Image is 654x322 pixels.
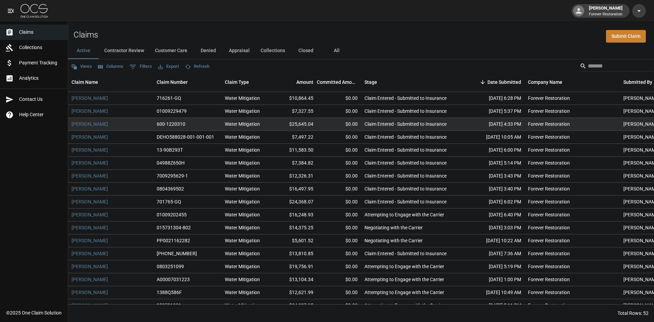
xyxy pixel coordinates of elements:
[157,134,214,140] div: DEHO588028-001-001-001
[68,43,99,59] button: Active
[272,105,317,118] div: $7,327.55
[272,221,317,234] div: $14,375.25
[272,260,317,273] div: $19,756.91
[19,111,62,118] span: Help Center
[157,73,188,92] div: Claim Number
[317,221,361,234] div: $0.00
[225,250,260,257] div: Water Mitigation
[364,134,447,140] div: Claim Entered - Submitted to Insurance
[364,185,447,192] div: Claim Entered - Submitted to Insurance
[19,44,62,51] span: Collections
[72,198,108,205] a: [PERSON_NAME]
[225,276,260,283] div: Water Mitigation
[528,159,570,166] div: Forever Restoration
[317,286,361,299] div: $0.00
[255,43,291,59] button: Collections
[157,263,184,270] div: 0803251099
[463,260,525,273] div: [DATE] 5:19 PM
[361,73,463,92] div: Stage
[364,237,423,244] div: Negotiating with the Carrier
[157,250,197,257] div: 01-008-161893
[364,211,444,218] div: Attempting to Engage with the Carrier
[72,302,108,309] a: [PERSON_NAME]
[272,157,317,170] div: $7,384.82
[291,43,321,59] button: Closed
[317,144,361,157] div: $0.00
[72,224,108,231] a: [PERSON_NAME]
[364,198,447,205] div: Claim Entered - Submitted to Insurance
[580,61,653,73] div: Search
[606,30,646,43] a: Submit Claim
[72,147,108,153] a: [PERSON_NAME]
[364,73,377,92] div: Stage
[463,196,525,209] div: [DATE] 6:02 PM
[225,172,260,179] div: Water Mitigation
[463,157,525,170] div: [DATE] 5:14 PM
[225,237,260,244] div: Water Mitigation
[528,185,570,192] div: Forever Restoration
[157,198,181,205] div: 701765-GQ
[157,289,182,296] div: 1388Q586F
[157,302,181,309] div: 250701031
[19,59,62,66] span: Payment Tracking
[317,73,361,92] div: Committed Amount
[6,309,62,316] div: © 2025 One Claim Solution
[157,276,190,283] div: A00007031223
[72,121,108,127] a: [PERSON_NAME]
[321,43,352,59] button: All
[72,134,108,140] a: [PERSON_NAME]
[317,234,361,247] div: $0.00
[157,211,187,218] div: 01009202455
[317,73,358,92] div: Committed Amount
[225,147,260,153] div: Water Mitigation
[272,234,317,247] div: $5,601.52
[589,12,623,17] p: Forever Restoration
[272,131,317,144] div: $7,497.22
[74,30,98,40] h2: Claims
[157,147,183,153] div: 13-90B293T
[225,108,260,114] div: Water Mitigation
[528,198,570,205] div: Forever Restoration
[72,108,108,114] a: [PERSON_NAME]
[99,43,150,59] button: Contractor Review
[317,196,361,209] div: $0.00
[364,263,444,270] div: Attempting to Engage with the Carrier
[193,43,223,59] button: Denied
[96,61,125,72] button: Select columns
[528,237,570,244] div: Forever Restoration
[463,221,525,234] div: [DATE] 3:03 PM
[478,77,487,87] button: Sort
[72,73,98,92] div: Claim Name
[225,289,260,296] div: Water Mitigation
[463,92,525,105] div: [DATE] 6:28 PM
[72,237,108,244] a: [PERSON_NAME]
[463,273,525,286] div: [DATE] 1:00 PM
[528,95,570,102] div: Forever Restoration
[528,73,562,92] div: Company Name
[221,73,272,92] div: Claim Type
[68,43,654,59] div: dynamic tabs
[528,147,570,153] div: Forever Restoration
[157,159,185,166] div: 04988Z650H
[528,289,570,296] div: Forever Restoration
[364,172,447,179] div: Claim Entered - Submitted to Insurance
[272,183,317,196] div: $16,497.95
[225,302,260,309] div: Water Mitigation
[272,118,317,131] div: $25,645.04
[463,131,525,144] div: [DATE] 10:05 AM
[272,286,317,299] div: $12,621.99
[528,250,570,257] div: Forever Restoration
[463,286,525,299] div: [DATE] 10:49 AM
[272,209,317,221] div: $16,248.93
[72,185,108,192] a: [PERSON_NAME]
[623,73,652,92] div: Submitted By
[528,263,570,270] div: Forever Restoration
[317,247,361,260] div: $0.00
[272,73,317,92] div: Amount
[463,183,525,196] div: [DATE] 3:40 PM
[528,302,570,309] div: Forever Restoration
[463,105,525,118] div: [DATE] 5:37 PM
[225,134,260,140] div: Water Mitigation
[525,73,620,92] div: Company Name
[19,29,62,36] span: Claims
